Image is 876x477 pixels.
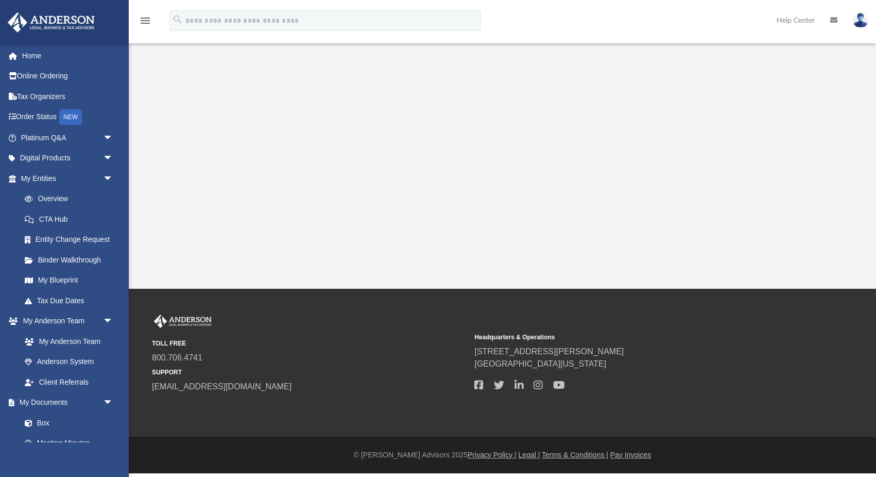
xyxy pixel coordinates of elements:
a: Platinum Q&Aarrow_drop_down [7,127,129,148]
span: arrow_drop_down [103,168,124,189]
a: Terms & Conditions | [542,451,608,459]
a: Privacy Policy | [468,451,517,459]
a: Pay Invoices [610,451,651,459]
a: Legal | [519,451,540,459]
a: My Documentsarrow_drop_down [7,392,124,413]
a: My Entitiesarrow_drop_down [7,168,129,189]
small: SUPPORT [152,368,467,377]
a: My Anderson Teamarrow_drop_down [7,311,124,332]
span: arrow_drop_down [103,311,124,332]
a: menu [139,20,151,27]
a: Digital Productsarrow_drop_down [7,148,129,169]
a: My Anderson Team [14,331,118,352]
a: [GEOGRAPHIC_DATA][US_STATE] [474,359,606,368]
a: Home [7,45,129,66]
a: Anderson System [14,352,124,372]
a: Box [14,413,118,433]
a: Tax Organizers [7,86,129,107]
a: Online Ordering [7,66,129,87]
img: Anderson Advisors Platinum Portal [5,12,98,32]
a: Tax Due Dates [14,290,129,311]
a: CTA Hub [14,209,129,229]
i: menu [139,14,151,27]
a: Overview [14,189,129,209]
a: Binder Walkthrough [14,250,129,270]
img: User Pic [853,13,868,28]
a: [EMAIL_ADDRESS][DOMAIN_NAME] [152,382,291,391]
a: Entity Change Request [14,229,129,250]
div: NEW [59,109,82,125]
span: arrow_drop_down [103,127,124,149]
small: Headquarters & Operations [474,333,789,342]
a: Client Referrals [14,372,124,392]
span: arrow_drop_down [103,148,124,169]
img: Anderson Advisors Platinum Portal [152,315,214,328]
a: Order StatusNEW [7,107,129,128]
span: arrow_drop_down [103,392,124,414]
a: [STREET_ADDRESS][PERSON_NAME] [474,347,624,356]
a: 800.706.4741 [152,353,202,362]
i: search [172,14,183,25]
a: My Blueprint [14,270,124,291]
small: TOLL FREE [152,339,467,348]
div: © [PERSON_NAME] Advisors 2025 [129,450,876,460]
a: Meeting Minutes [14,433,124,454]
